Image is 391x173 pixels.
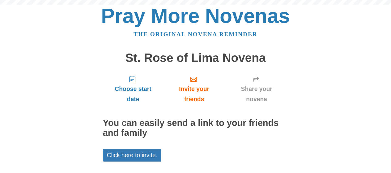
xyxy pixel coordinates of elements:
a: Invite your friends [163,71,225,107]
a: Share your novena [225,71,288,107]
a: The original novena reminder [134,31,257,37]
span: Share your novena [231,84,282,104]
span: Invite your friends [169,84,219,104]
a: Click here to invite. [103,149,162,162]
span: Choose start date [109,84,157,104]
h2: You can easily send a link to your friends and family [103,118,288,138]
h1: St. Rose of Lima Novena [103,51,288,65]
a: Choose start date [103,71,164,107]
a: Pray More Novenas [101,4,290,27]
